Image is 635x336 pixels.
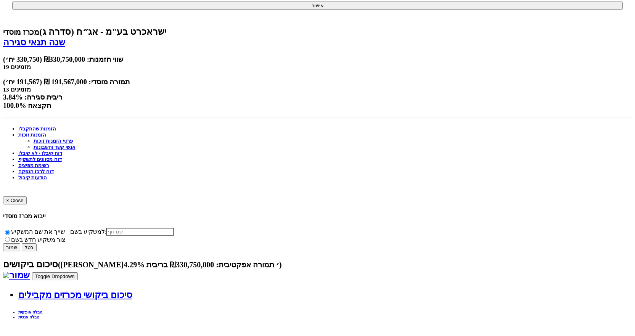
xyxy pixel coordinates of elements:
a: שמור [3,270,30,280]
a: סיכום ביקושי מכרזים מקבילים [18,290,132,300]
a: הזמנות שהתקבלו [18,126,56,132]
small: מכרז מוסדי [3,28,39,36]
a: טבלה אופקית [18,310,42,314]
input: שם גוף [106,228,174,236]
img: excel-file-black.png [3,272,9,278]
div: תמורה מוסדי: 191,567,000 ₪ (191,567 יח׳) [3,78,632,86]
div: ריבית סגירה: 3.84% [3,93,632,101]
span: Toggle Dropdown [35,273,75,279]
label: צור משקיע חדש בשם [3,236,71,243]
div: שווי הזמנות: ₪330,750,000 (330,750 יח׳) [3,55,632,64]
small: ([PERSON_NAME]׳ תמורה אפקטיבית: ₪330,750,000 בריבית 4.29%) [58,260,282,269]
a: דוח מסווגים לתשקיף [18,156,62,162]
a: שנה תנאי סגירה [3,37,65,47]
span: 100.0% הקצאה [3,101,51,109]
a: הודעות קיבול [18,175,47,180]
button: אישור [12,2,623,10]
a: טבלה אנכית [18,315,39,319]
button: Toggle Dropdown [32,272,78,280]
button: שמור [3,243,20,251]
small: 19 מזמינים [3,64,31,70]
a: פרטי הזמנות זוכות [34,138,73,144]
h2: סיכום ביקושים [3,259,632,300]
a: רשימת מפיצים [18,162,49,168]
div: ישראכרט בע"מ - אג״ח (סדרה ג) - הנפקה פרטית [3,26,632,37]
label: שייך את שם המשקיע למשקיע בשם: [3,228,632,236]
button: בטל [22,243,37,251]
a: דוח לרכז הנפקה [18,169,54,174]
a: דוח קיבלו / לא קיבלו [18,150,62,156]
small: 13 מזמינים [3,86,31,93]
h4: ייבוא מכרז מוסדי [3,212,632,220]
a: אנשי קשר וחשבונות [34,144,76,150]
a: הזמנות זוכות [18,132,46,138]
span: × [6,198,9,203]
span: Close [11,198,24,203]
